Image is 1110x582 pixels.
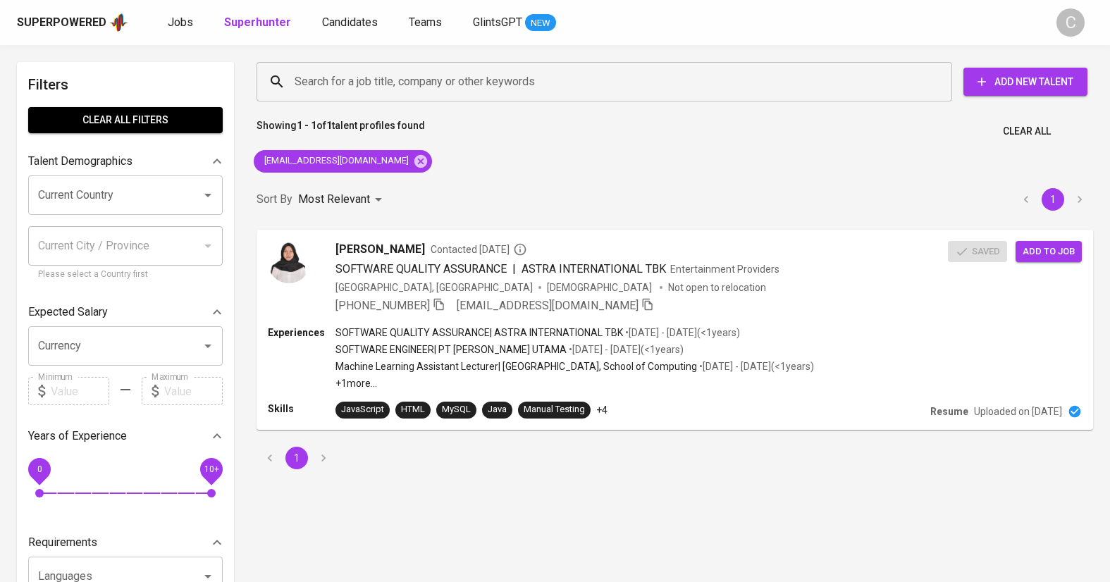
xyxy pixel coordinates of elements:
[268,241,310,283] img: 8c676729b09744086c57122dec807d2d.jpg
[257,191,292,208] p: Sort By
[28,304,108,321] p: Expected Salary
[268,402,335,416] p: Skills
[596,403,608,417] p: +4
[442,403,471,416] div: MySQL
[1003,123,1051,140] span: Clear All
[322,14,381,32] a: Candidates
[39,111,211,129] span: Clear All filters
[335,342,567,357] p: SOFTWARE ENGINEER | PT [PERSON_NAME] UTAMA
[524,403,585,416] div: Manual Testing
[322,16,378,29] span: Candidates
[335,241,425,258] span: [PERSON_NAME]
[257,230,1093,430] a: [PERSON_NAME]Contacted [DATE]SOFTWARE QUALITY ASSURANCE|ASTRA INTERNATIONAL TBKEntertainment Prov...
[547,280,654,295] span: [DEMOGRAPHIC_DATA]
[401,403,425,416] div: HTML
[488,403,507,416] div: Java
[28,528,223,557] div: Requirements
[1042,188,1064,211] button: page 1
[254,150,432,173] div: [EMAIL_ADDRESS][DOMAIN_NAME]
[473,16,522,29] span: GlintsGPT
[168,16,193,29] span: Jobs
[341,403,384,416] div: JavaScript
[38,268,213,282] p: Please select a Country first
[164,377,223,405] input: Value
[257,447,337,469] nav: pagination navigation
[297,120,316,131] b: 1 - 1
[109,12,128,33] img: app logo
[963,68,1087,96] button: Add New Talent
[457,299,639,312] span: [EMAIL_ADDRESS][DOMAIN_NAME]
[930,404,968,419] p: Resume
[335,280,533,295] div: [GEOGRAPHIC_DATA], [GEOGRAPHIC_DATA]
[254,154,417,168] span: [EMAIL_ADDRESS][DOMAIN_NAME]
[335,326,623,340] p: SOFTWARE QUALITY ASSURANCE | ASTRA INTERNATIONAL TBK
[28,147,223,175] div: Talent Demographics
[17,12,128,33] a: Superpoweredapp logo
[268,326,335,340] p: Experiences
[28,153,132,170] p: Talent Demographics
[997,118,1056,144] button: Clear All
[335,299,430,312] span: [PHONE_NUMBER]
[198,185,218,205] button: Open
[1016,241,1082,263] button: Add to job
[409,16,442,29] span: Teams
[335,359,697,373] p: Machine Learning Assistant Lecturer | [GEOGRAPHIC_DATA], School of Computing
[204,464,218,474] span: 10+
[522,262,666,275] span: ASTRA INTERNATIONAL TBK
[37,464,42,474] span: 0
[28,428,127,445] p: Years of Experience
[567,342,684,357] p: • [DATE] - [DATE] ( <1 years )
[168,14,196,32] a: Jobs
[198,336,218,356] button: Open
[513,242,527,256] svg: By Batam recruiter
[28,107,223,133] button: Clear All filters
[335,376,814,390] p: +1 more ...
[17,15,106,31] div: Superpowered
[668,280,766,295] p: Not open to relocation
[285,447,308,469] button: page 1
[623,326,740,340] p: • [DATE] - [DATE] ( <1 years )
[670,264,779,275] span: Entertainment Providers
[409,14,445,32] a: Teams
[1013,188,1093,211] nav: pagination navigation
[1056,8,1085,37] div: C
[525,16,556,30] span: NEW
[974,404,1062,419] p: Uploaded on [DATE]
[51,377,109,405] input: Value
[326,120,332,131] b: 1
[1023,244,1075,260] span: Add to job
[224,16,291,29] b: Superhunter
[28,534,97,551] p: Requirements
[473,14,556,32] a: GlintsGPT NEW
[28,73,223,96] h6: Filters
[298,187,387,213] div: Most Relevant
[28,422,223,450] div: Years of Experience
[298,191,370,208] p: Most Relevant
[335,262,507,275] span: SOFTWARE QUALITY ASSURANCE
[975,73,1076,91] span: Add New Talent
[28,298,223,326] div: Expected Salary
[512,261,516,278] span: |
[224,14,294,32] a: Superhunter
[697,359,814,373] p: • [DATE] - [DATE] ( <1 years )
[257,118,425,144] p: Showing of talent profiles found
[431,242,527,256] span: Contacted [DATE]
